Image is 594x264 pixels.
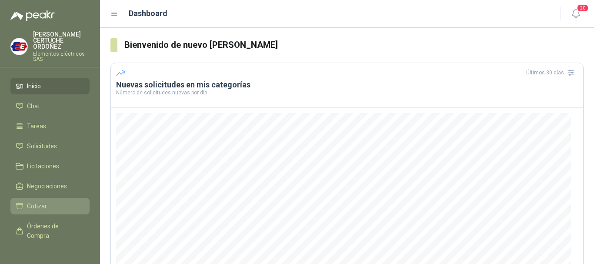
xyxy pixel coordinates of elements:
[27,101,40,111] span: Chat
[27,81,41,91] span: Inicio
[10,10,55,21] img: Logo peakr
[33,51,90,62] p: Elementos Eléctricos SAS
[116,90,578,95] p: Número de solicitudes nuevas por día
[10,178,90,194] a: Negociaciones
[10,138,90,154] a: Solicitudes
[10,198,90,214] a: Cotizar
[11,38,27,55] img: Company Logo
[10,78,90,94] a: Inicio
[27,201,47,211] span: Cotizar
[10,118,90,134] a: Tareas
[10,158,90,174] a: Licitaciones
[10,98,90,114] a: Chat
[10,218,90,244] a: Órdenes de Compra
[116,80,578,90] h3: Nuevas solicitudes en mis categorías
[568,6,584,22] button: 20
[577,4,589,12] span: 20
[129,7,167,20] h1: Dashboard
[33,31,90,50] p: [PERSON_NAME] CERTUCHE ORDOÑEZ
[27,121,46,131] span: Tareas
[27,181,67,191] span: Negociaciones
[526,66,578,80] div: Últimos 30 días
[27,141,57,151] span: Solicitudes
[27,161,59,171] span: Licitaciones
[124,38,584,52] h3: Bienvenido de nuevo [PERSON_NAME]
[27,221,81,241] span: Órdenes de Compra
